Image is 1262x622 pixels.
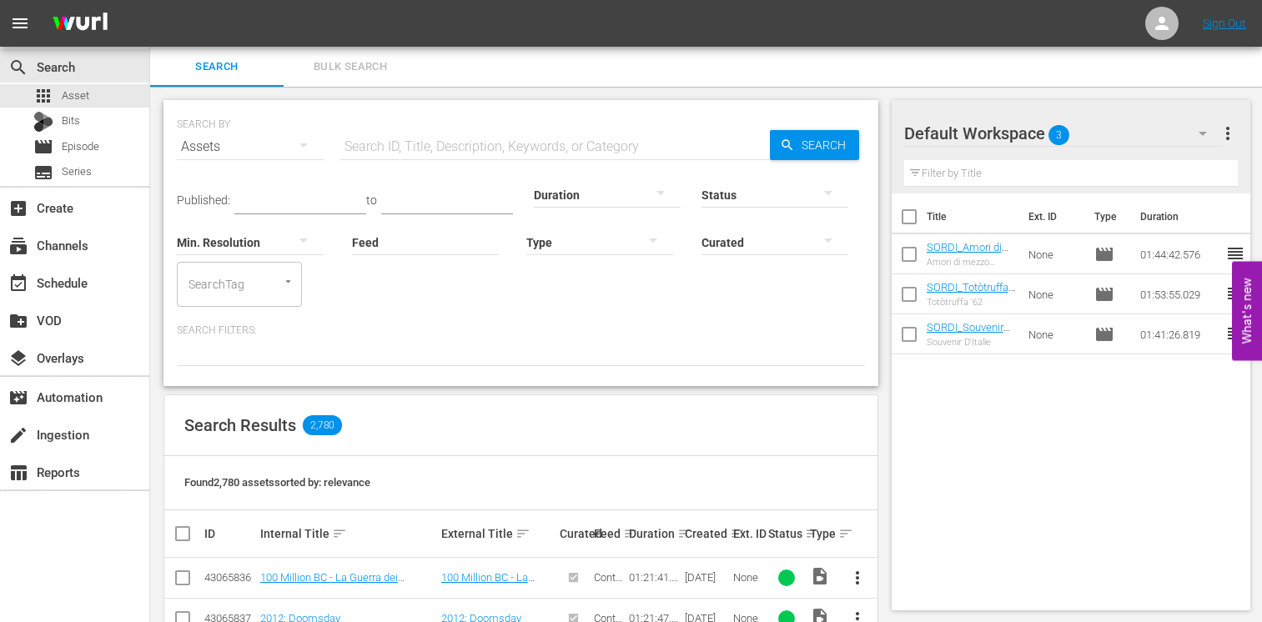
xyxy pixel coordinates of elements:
th: Type [1084,193,1130,240]
a: 100 Million BC - La Guerra dei Dinosauri [441,571,537,596]
span: Search [795,130,859,160]
button: more_vert [1218,113,1238,153]
div: Bits [33,112,53,132]
span: sort [677,526,692,541]
td: None [1022,234,1088,274]
span: to [366,193,377,207]
div: 01:21:41.640 [629,571,680,584]
span: more_vert [847,568,867,588]
div: ID [204,527,255,540]
span: Ingestion [8,425,28,445]
span: Search Results [184,415,296,435]
div: Type [810,524,832,544]
td: 01:44:42.576 [1134,234,1225,274]
span: Schedule [8,273,28,293]
span: Bulk Search [294,58,407,77]
span: sort [332,526,347,541]
div: Assets [177,123,324,170]
td: 01:53:55.029 [1134,274,1225,314]
span: menu [10,13,30,33]
span: Channels [8,236,28,256]
span: reorder [1225,243,1245,263]
th: Ext. ID [1018,193,1084,240]
td: None [1022,314,1088,354]
th: Title [927,193,1018,240]
span: Episode [1094,324,1114,344]
span: 2,780 [303,415,342,435]
span: Episode [33,137,53,157]
a: 100 Million BC - La Guerra dei Dinosauri [260,571,405,596]
span: 3 [1048,118,1069,153]
span: Automation [8,388,28,408]
div: External Title [441,524,555,544]
div: None [733,571,763,584]
th: Duration [1130,193,1230,240]
button: Open [280,273,296,289]
span: Content [594,571,622,596]
div: Default Workspace [904,110,1224,157]
p: Search Filters: [177,324,865,338]
span: Asset [33,86,53,106]
button: Open Feedback Widget [1232,262,1262,361]
span: sort [805,526,820,541]
span: Series [33,163,53,183]
div: Feed [594,524,624,544]
a: Sign Out [1203,17,1246,30]
button: Search [770,130,859,160]
img: ans4CAIJ8jUAAAAAAAAAAAAAAAAAAAAAAAAgQb4GAAAAAAAAAAAAAAAAAAAAAAAAJMjXAAAAAAAAAAAAAAAAAAAAAAAAgAT5G... [40,4,120,43]
div: Amori di mezzo secolo [927,257,1016,268]
span: sort [515,526,530,541]
button: more_vert [837,558,877,598]
div: Duration [629,524,680,544]
div: Souvenir D'Italie [927,337,1016,348]
a: SORDI_Totòtruffa '62 [927,281,1015,306]
div: 43065836 [204,571,255,584]
span: Overlays [8,349,28,369]
span: Search [8,58,28,78]
span: Episode [1094,244,1114,264]
span: Published: [177,193,230,207]
td: None [1022,274,1088,314]
span: Episode [1094,284,1114,304]
span: Episode [62,138,99,155]
span: Search [160,58,274,77]
span: reorder [1225,283,1245,303]
span: Video [810,566,830,586]
div: Status [768,524,805,544]
div: Internal Title [260,524,436,544]
span: sort [730,526,745,541]
span: Series [62,163,92,180]
div: Ext. ID [733,527,763,540]
div: Curated [560,527,590,540]
span: VOD [8,311,28,331]
span: Bits [62,113,80,129]
span: Asset [62,88,89,104]
span: reorder [1225,324,1245,344]
span: Found 2,780 assets sorted by: relevance [184,476,370,489]
a: SORDI_Amori di mezzo secolo [927,241,1008,266]
div: [DATE] [685,571,728,584]
div: Totòtruffa '62 [927,297,1016,308]
span: Create [8,198,28,218]
span: Reports [8,463,28,483]
span: sort [623,526,638,541]
div: Created [685,524,728,544]
td: 01:41:26.819 [1134,314,1225,354]
span: more_vert [1218,123,1238,143]
a: SORDI_Souvenir D'Italie [927,321,1010,346]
